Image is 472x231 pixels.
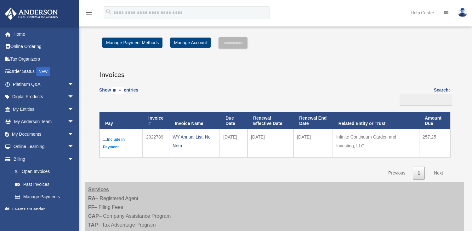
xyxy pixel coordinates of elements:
[88,213,99,219] strong: CAP
[220,112,247,129] th: Due Date: activate to sort column ascending
[85,9,93,16] i: menu
[4,140,83,153] a: Online Learningarrow_drop_down
[4,115,83,128] a: My Anderson Teamarrow_drop_down
[173,133,216,150] div: WY Annual List, No Nom
[68,103,80,116] span: arrow_drop_down
[36,67,50,76] div: NEW
[413,167,425,180] a: 1
[3,8,60,20] img: Anderson Advisors Platinum Portal
[68,78,80,91] span: arrow_drop_down
[419,129,450,157] td: 257.25
[4,28,83,40] a: Home
[88,196,95,201] strong: RA
[9,191,80,203] a: Manage Payments
[4,78,83,91] a: Platinum Q&Aarrow_drop_down
[9,178,80,191] a: Past Invoices
[458,8,467,17] img: User Pic
[4,91,83,103] a: Digital Productsarrow_drop_down
[99,64,450,80] h3: Invoices
[103,137,107,141] input: Include in Payment
[4,53,83,65] a: Tax Organizers
[4,128,83,140] a: My Documentsarrow_drop_down
[88,187,109,192] strong: Services
[220,129,247,157] td: [DATE]
[99,86,138,101] label: Show entries
[88,222,98,228] strong: TAP
[247,129,293,157] td: [DATE]
[384,167,410,180] a: Previous
[68,128,80,141] span: arrow_drop_down
[68,153,80,166] span: arrow_drop_down
[88,204,94,210] strong: FF
[68,91,80,104] span: arrow_drop_down
[293,112,333,129] th: Renewal End Date: activate to sort column ascending
[397,86,450,106] label: Search:
[103,135,139,151] label: Include in Payment
[9,165,77,178] a: $Open Invoices
[170,38,211,48] a: Manage Account
[293,129,333,157] td: [DATE]
[68,140,80,153] span: arrow_drop_down
[105,9,112,15] i: search
[419,112,450,129] th: Amount Due: activate to sort column ascending
[247,112,293,129] th: Renewal Effective Date: activate to sort column ascending
[333,129,419,157] td: Infinite Continuum Garden and Investing, LLC
[85,11,93,16] a: menu
[4,103,83,115] a: My Entitiesarrow_drop_down
[68,115,80,128] span: arrow_drop_down
[4,203,83,216] a: Events Calendar
[19,168,22,176] span: $
[429,167,448,180] a: Next
[100,112,143,129] th: Pay: activate to sort column descending
[169,112,220,129] th: Invoice Name: activate to sort column ascending
[400,94,452,106] input: Search:
[4,153,80,165] a: Billingarrow_drop_down
[333,112,419,129] th: Related Entity or Trust: activate to sort column ascending
[143,112,169,129] th: Invoice #: activate to sort column ascending
[4,65,83,78] a: Order StatusNEW
[143,129,169,157] td: 2322789
[102,38,162,48] a: Manage Payment Methods
[4,40,83,53] a: Online Ordering
[111,87,124,94] select: Showentries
